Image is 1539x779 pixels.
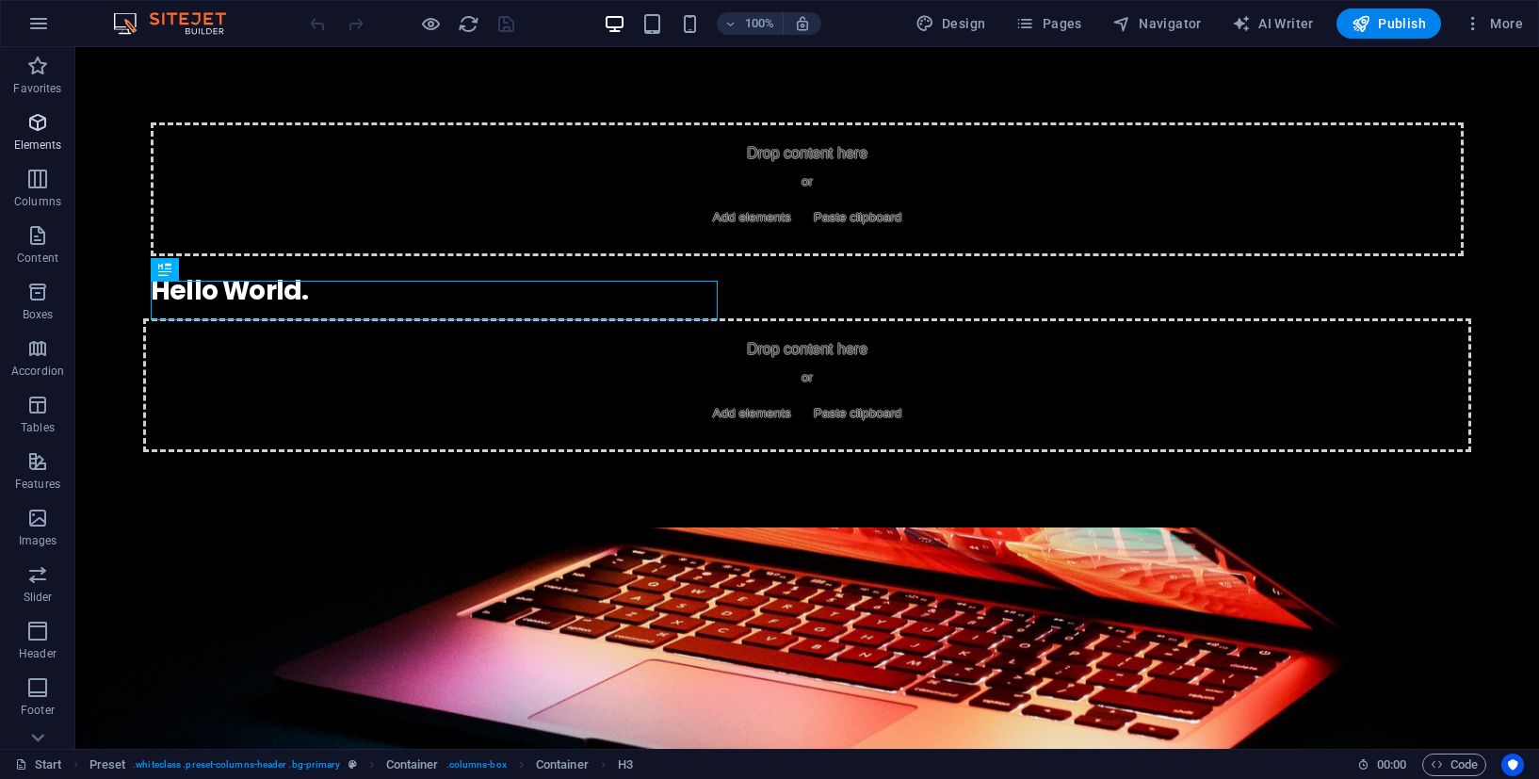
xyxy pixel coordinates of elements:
p: Content [17,251,58,266]
h6: 100% [745,12,775,35]
button: More [1456,8,1531,39]
button: reload [457,12,479,35]
span: 00 00 [1377,754,1406,776]
i: Reload page [458,13,479,35]
p: Elements [14,138,62,153]
span: Paste clipboard [731,157,834,184]
span: Click to select. Double-click to edit [89,754,126,776]
button: 100% [717,12,784,35]
span: Publish [1352,14,1426,33]
span: AI Writer [1232,14,1314,33]
a: Click to cancel selection. Double-click to open Pages [15,754,62,776]
button: Click here to leave preview mode and continue editing [419,12,442,35]
span: Click to select. Double-click to edit [536,754,589,776]
iframe: To enrich screen reader interactions, please activate Accessibility in Grammarly extension settings [75,47,1539,749]
i: This element is a customizable preset [348,759,357,770]
p: Footer [21,703,55,718]
span: Click to select. Double-click to edit [386,754,439,776]
img: Editor Logo [108,12,250,35]
button: Usercentrics [1501,754,1524,776]
div: Design (Ctrl+Alt+Y) [908,8,994,39]
p: Slider [24,590,53,605]
button: Navigator [1105,8,1209,39]
span: . whiteclass .preset-columns-header .bg-primary [133,754,340,776]
div: Drop content here [75,75,1388,209]
span: Design [915,14,986,33]
i: On resize automatically adjust zoom level to fit chosen device. [794,15,811,32]
span: Paste clipboard [731,353,834,380]
h6: Session time [1357,754,1407,776]
span: Click to select. Double-click to edit [618,754,633,776]
button: Pages [1008,8,1089,39]
span: More [1464,14,1523,33]
nav: breadcrumb [89,754,633,776]
span: Navigator [1112,14,1202,33]
p: Header [19,646,57,661]
button: Design [908,8,994,39]
p: Boxes [23,307,54,322]
div: Drop content here [68,271,1396,405]
p: Accordion [11,364,64,379]
span: Code [1431,754,1478,776]
button: Code [1422,754,1486,776]
p: Tables [21,420,55,435]
span: Add elements [630,157,723,184]
button: Publish [1336,8,1441,39]
p: Favorites [13,81,61,96]
p: Images [19,533,57,548]
p: Columns [14,194,61,209]
span: Pages [1015,14,1081,33]
button: AI Writer [1224,8,1321,39]
span: : [1390,757,1393,771]
p: Features [15,477,60,492]
span: Add elements [630,353,723,380]
span: . columns-box [446,754,507,776]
